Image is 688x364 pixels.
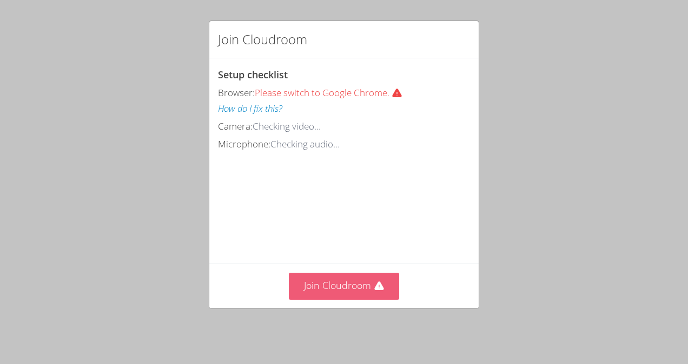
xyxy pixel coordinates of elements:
span: Setup checklist [218,68,288,81]
h2: Join Cloudroom [218,30,307,49]
span: Microphone: [218,138,270,150]
span: Camera: [218,120,253,132]
span: Checking audio... [270,138,340,150]
span: Please switch to Google Chrome. [255,86,407,99]
span: Browser: [218,86,255,99]
button: How do I fix this? [218,101,282,117]
span: Checking video... [253,120,321,132]
button: Join Cloudroom [289,273,400,299]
